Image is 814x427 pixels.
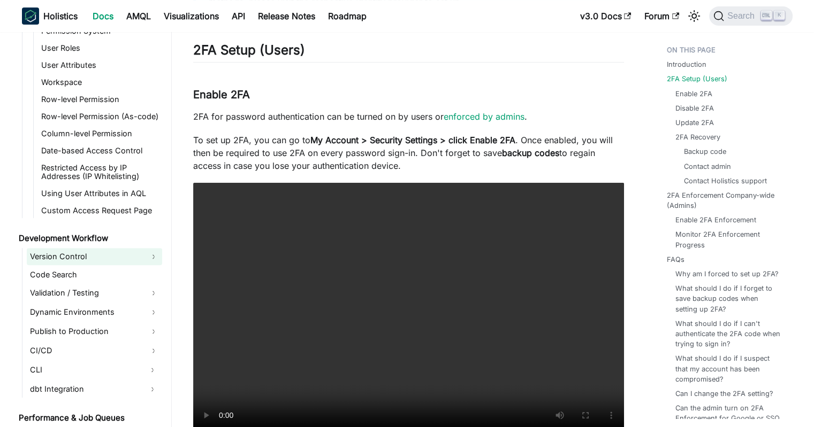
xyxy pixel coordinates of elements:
a: Why am I forced to set up 2FA? [675,269,779,279]
a: Performance & Job Queues [16,410,162,425]
a: What should I do if I can't authenticate the 2FA code when trying to sign in? [675,319,782,350]
p: 2FA for password authentication can be turned on by users or . [193,110,624,123]
a: Disable 2FA [675,103,714,113]
a: Release Notes [252,7,322,25]
a: Development Workflow [16,231,162,246]
a: Dynamic Environments [27,304,162,321]
h2: 2FA Setup (Users) [193,42,624,63]
kbd: K [774,11,785,20]
a: Date-based Access Control [38,143,162,158]
a: enforced by admins [444,111,524,122]
a: What should I do if I forget to save backup codes when setting up 2FA? [675,283,782,314]
b: Holistics [43,10,78,22]
a: dbt Integration [27,381,143,398]
a: Docs [86,7,120,25]
a: Contact admin [684,161,731,172]
a: CI/CD [27,342,162,359]
a: Workspace [38,75,162,90]
a: Using User Attributes in AQL [38,186,162,201]
a: Forum [638,7,686,25]
a: Version Control [27,248,162,265]
a: User Roles [38,41,162,56]
a: HolisticsHolistics [22,7,78,25]
strong: My Account > Security Settings > click Enable 2FA [310,135,515,145]
a: Update 2FA [675,118,714,128]
a: 2FA Enforcement Company-wide (Admins) [667,190,786,211]
a: User Attributes [38,58,162,73]
button: Switch between dark and light mode (currently light mode) [686,7,703,25]
a: Enable 2FA Enforcement [675,215,756,225]
a: Code Search [27,267,162,282]
a: Visualizations [157,7,225,25]
button: Search (Ctrl+K) [709,6,792,26]
strong: backup codes [502,147,559,158]
a: Introduction [667,59,706,69]
a: Backup code [684,146,726,157]
img: Holistics [22,7,39,25]
a: v3.0 Docs [574,7,638,25]
a: Can I change the 2FA setting? [675,389,773,399]
a: 2FA Setup (Users) [667,74,727,84]
a: Contact Holistics support [684,176,767,186]
a: Monitor 2FA Enforcement Progress [675,229,782,250]
a: Column-level Permission [38,126,162,141]
h3: Enable 2FA [193,88,624,102]
a: What should I do if I suspect that my account has been compromised? [675,353,782,384]
a: API [225,7,252,25]
a: Enable 2FA [675,89,712,99]
a: Publish to Production [27,323,162,340]
button: Expand sidebar category 'CLI' [143,361,162,378]
button: Expand sidebar category 'dbt Integration' [143,381,162,398]
a: AMQL [120,7,157,25]
a: Row-level Permission (As-code) [38,109,162,124]
a: Roadmap [322,7,373,25]
a: CLI [27,361,143,378]
p: To set up 2FA, you can go to . Once enabled, you will then be required to use 2FA on every passwo... [193,134,624,172]
a: Custom Access Request Page [38,203,162,218]
a: Row-level Permission [38,92,162,107]
a: Restricted Access by IP Addresses (IP Whitelisting) [38,160,162,184]
nav: Docs sidebar [11,32,172,427]
a: 2FA Recovery [675,132,720,142]
a: Validation / Testing [27,284,162,301]
a: FAQs [667,254,684,265]
span: Search [724,11,761,21]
